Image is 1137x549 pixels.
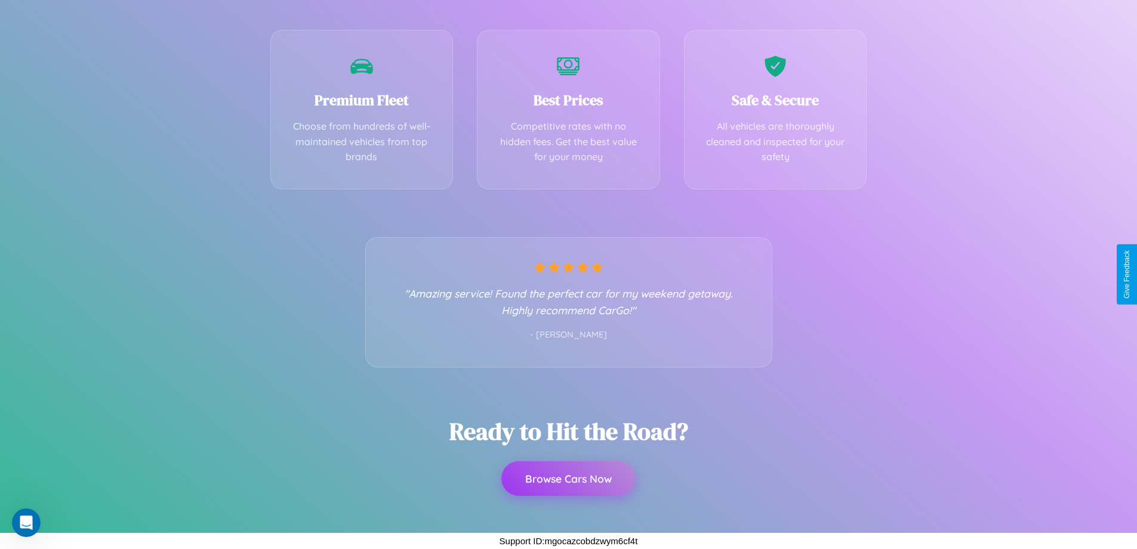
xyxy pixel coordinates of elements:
[495,119,642,165] p: Competitive rates with no hidden fees. Get the best value for your money
[702,90,849,110] h3: Safe & Secure
[289,119,435,165] p: Choose from hundreds of well-maintained vehicles from top brands
[702,119,849,165] p: All vehicles are thoroughly cleaned and inspected for your safety
[500,533,638,549] p: Support ID: mgocazcobdzwym6cf4t
[1123,250,1131,299] div: Give Feedback
[501,461,636,496] button: Browse Cars Now
[289,90,435,110] h3: Premium Fleet
[449,415,688,447] h2: Ready to Hit the Road?
[495,90,642,110] h3: Best Prices
[390,327,748,343] p: - [PERSON_NAME]
[390,285,748,318] p: "Amazing service! Found the perfect car for my weekend getaway. Highly recommend CarGo!"
[12,508,41,537] iframe: Intercom live chat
